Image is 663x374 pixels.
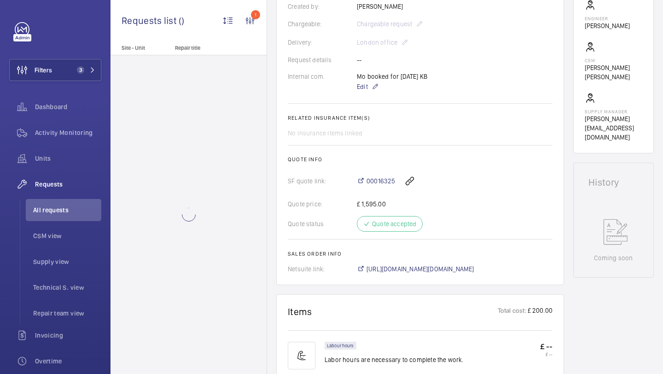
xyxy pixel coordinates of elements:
[288,156,552,163] h2: Quote info
[122,15,179,26] span: Requests list
[110,45,171,51] p: Site - Unit
[35,331,101,340] span: Invoicing
[585,63,642,82] p: [PERSON_NAME] [PERSON_NAME]
[327,344,354,347] p: Labour hours
[33,257,101,266] span: Supply view
[585,16,630,21] p: Engineer
[540,351,552,357] p: £ --
[498,306,527,317] p: Total cost:
[35,180,101,189] span: Requests
[33,309,101,318] span: Repair team view
[585,109,642,114] p: Supply manager
[527,306,552,317] p: £ 200.00
[9,59,101,81] button: Filters3
[288,251,552,257] h2: Sales order info
[357,264,474,274] a: [URL][DOMAIN_NAME][DOMAIN_NAME]
[585,114,642,142] p: [PERSON_NAME][EMAIL_ADDRESS][DOMAIN_NAME]
[35,154,101,163] span: Units
[288,342,315,369] img: muscle-sm.svg
[35,128,101,137] span: Activity Monitoring
[588,178,639,187] h1: History
[35,102,101,111] span: Dashboard
[594,253,633,263] p: Coming soon
[366,176,395,186] span: 00016325
[366,264,474,274] span: [URL][DOMAIN_NAME][DOMAIN_NAME]
[35,65,52,75] span: Filters
[33,205,101,215] span: All requests
[585,58,642,63] p: CSM
[175,45,236,51] p: Repair title
[33,231,101,240] span: CSM view
[288,115,552,121] h2: Related insurance item(s)
[357,176,395,186] a: 00016325
[288,306,312,317] h1: Items
[33,283,101,292] span: Technical S. view
[35,356,101,366] span: Overtime
[357,82,368,91] span: Edit
[325,355,464,364] p: Labor hours are necessary to complete the work.
[77,66,84,74] span: 3
[585,21,630,30] p: [PERSON_NAME]
[540,342,552,351] p: £ --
